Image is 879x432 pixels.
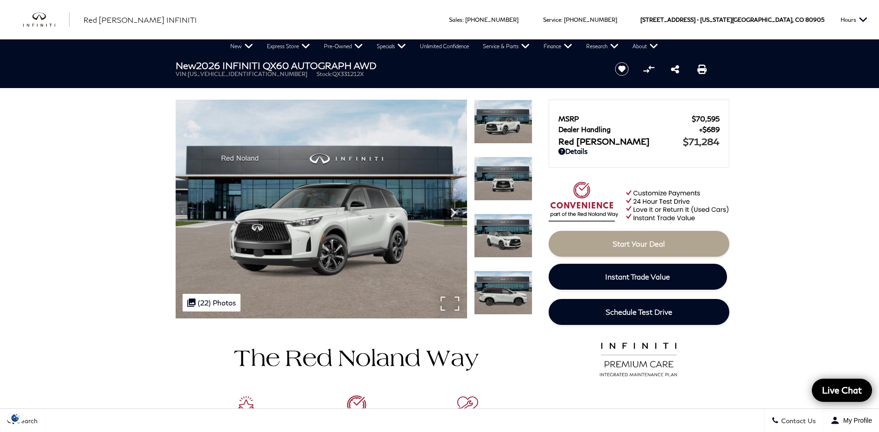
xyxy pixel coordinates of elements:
[549,299,729,325] a: Schedule Test Drive
[176,100,467,318] img: New 2026 Radiant White/Black Obsidian INFINITI AUTOGRAPH AWD image 1
[697,64,707,75] a: Print this New 2026 INFINITI QX60 AUTOGRAPH AWD
[474,157,532,201] img: New 2026 Radiant White/Black Obsidian INFINITI AUTOGRAPH AWD image 2
[558,136,683,146] span: Red [PERSON_NAME]
[176,70,188,77] span: VIN:
[558,114,720,123] a: MSRP $70,595
[605,272,670,281] span: Instant Trade Value
[176,60,600,70] h1: 2026 INFINITI QX60 AUTOGRAPH AWD
[462,16,464,23] span: :
[465,16,519,23] a: [PHONE_NUMBER]
[223,39,665,53] nav: Main Navigation
[558,136,720,147] a: Red [PERSON_NAME] $71,284
[476,39,537,53] a: Service & Parts
[5,413,26,423] img: Opt-Out Icon
[558,114,692,123] span: MSRP
[83,14,197,25] a: Red [PERSON_NAME] INFINITI
[594,340,684,377] img: infinitipremiumcare.png
[370,39,413,53] a: Specials
[474,271,532,315] img: New 2026 Radiant White/Black Obsidian INFINITI AUTOGRAPH AWD image 4
[549,231,729,257] a: Start Your Deal
[14,417,38,425] span: Search
[558,147,720,155] a: Details
[642,62,656,76] button: Compare Vehicle
[260,39,317,53] a: Express Store
[564,16,617,23] a: [PHONE_NUMBER]
[699,125,720,133] span: $689
[671,64,679,75] a: Share this New 2026 INFINITI QX60 AUTOGRAPH AWD
[549,264,727,290] a: Instant Trade Value
[812,379,872,402] a: Live Chat
[176,60,196,71] strong: New
[188,70,307,77] span: [US_VEHICLE_IDENTIFICATION_NUMBER]
[317,39,370,53] a: Pre-Owned
[332,70,364,77] span: QX331212X
[543,16,561,23] span: Service
[23,13,70,27] a: infiniti
[840,417,872,424] span: My Profile
[817,384,866,396] span: Live Chat
[474,100,532,144] img: New 2026 Radiant White/Black Obsidian INFINITI AUTOGRAPH AWD image 1
[183,294,240,311] div: (22) Photos
[823,409,879,432] button: Open user profile menu
[413,39,476,53] a: Unlimited Confidence
[537,39,579,53] a: Finance
[449,16,462,23] span: Sales
[223,39,260,53] a: New
[613,239,665,248] span: Start Your Deal
[683,136,720,147] span: $71,284
[579,39,626,53] a: Research
[444,199,462,227] div: Next
[626,39,665,53] a: About
[692,114,720,123] span: $70,595
[316,70,332,77] span: Stock:
[558,125,720,133] a: Dealer Handling $689
[640,16,824,23] a: [STREET_ADDRESS] • [US_STATE][GEOGRAPHIC_DATA], CO 80905
[5,413,26,423] section: Click to Open Cookie Consent Modal
[779,417,816,425] span: Contact Us
[612,62,632,76] button: Save vehicle
[474,214,532,258] img: New 2026 Radiant White/Black Obsidian INFINITI AUTOGRAPH AWD image 3
[23,13,70,27] img: INFINITI
[561,16,563,23] span: :
[606,307,672,316] span: Schedule Test Drive
[558,125,699,133] span: Dealer Handling
[83,15,197,24] span: Red [PERSON_NAME] INFINITI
